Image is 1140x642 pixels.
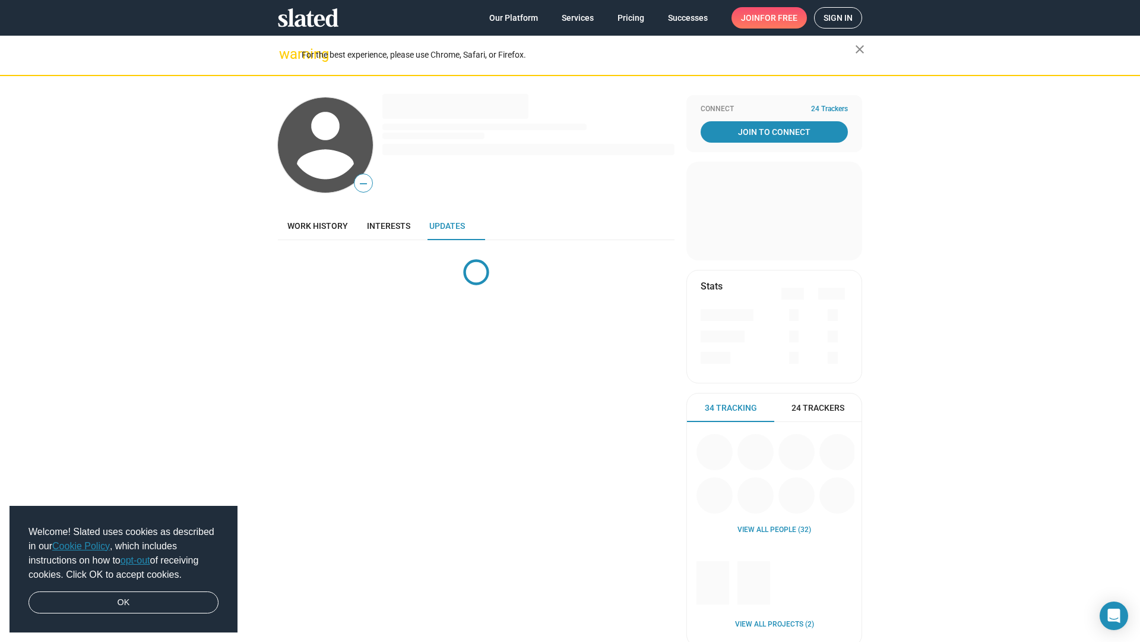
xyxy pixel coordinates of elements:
[121,555,150,565] a: opt-out
[302,47,855,63] div: For the best experience, please use Chrome, Safari, or Firefox.
[735,620,814,630] a: View all Projects (2)
[811,105,848,114] span: 24 Trackers
[617,7,644,29] span: Pricing
[668,7,708,29] span: Successes
[9,506,237,633] div: cookieconsent
[552,7,603,29] a: Services
[824,8,853,28] span: Sign in
[701,105,848,114] div: Connect
[278,212,357,240] a: Work history
[608,7,654,29] a: Pricing
[705,402,757,414] span: 34 Tracking
[28,591,218,614] a: dismiss cookie message
[28,525,218,582] span: Welcome! Slated uses cookies as described in our , which includes instructions on how to of recei...
[853,42,867,56] mat-icon: close
[367,221,410,231] span: Interests
[354,176,372,191] span: —
[791,402,844,414] span: 24 Trackers
[1100,602,1128,630] div: Open Intercom Messenger
[357,212,420,240] a: Interests
[701,280,723,292] mat-card-title: Stats
[52,541,110,551] a: Cookie Policy
[429,221,465,231] span: Updates
[701,121,848,143] a: Join To Connect
[420,212,474,240] a: Updates
[562,7,594,29] span: Services
[480,7,547,29] a: Our Platform
[279,47,293,61] mat-icon: warning
[731,7,807,29] a: Joinfor free
[658,7,717,29] a: Successes
[737,525,811,535] a: View all People (32)
[814,7,862,29] a: Sign in
[489,7,538,29] span: Our Platform
[741,7,797,29] span: Join
[760,7,797,29] span: for free
[287,221,348,231] span: Work history
[703,121,845,143] span: Join To Connect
